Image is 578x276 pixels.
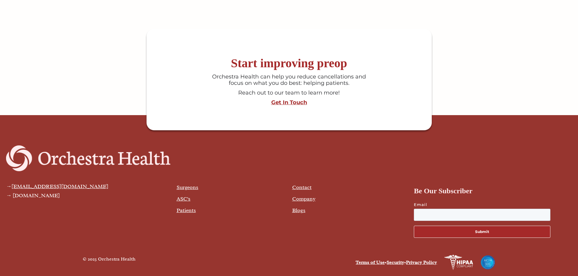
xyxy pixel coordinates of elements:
h6: Start improving preop [150,56,429,71]
h4: Be Our Subscriber [414,185,566,197]
a: Blogs [292,207,306,214]
div: → [DOMAIN_NAME] [6,192,108,198]
a: Terms of Use [356,259,385,265]
a: Privacy Policy [406,259,437,265]
a: Surgeons [177,184,198,191]
a: Get In Touch [150,99,429,106]
a: [EMAIL_ADDRESS][DOMAIN_NAME] [12,183,108,190]
button: Submit [414,226,550,238]
a: Contact [292,184,312,191]
div: Reach out to our team to learn more! [209,90,369,96]
a: Patients [177,207,196,214]
label: Email [414,201,566,208]
div: © 2025 Orchestra Health [83,255,136,270]
div: • • [292,258,437,267]
a: ASC's [177,195,191,202]
div: → [6,183,108,189]
a: Security [387,259,404,265]
div: Orchestra Health can help you reduce cancellations and focus on what you do best: helping patients. [209,74,369,87]
a: Company [292,195,316,202]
